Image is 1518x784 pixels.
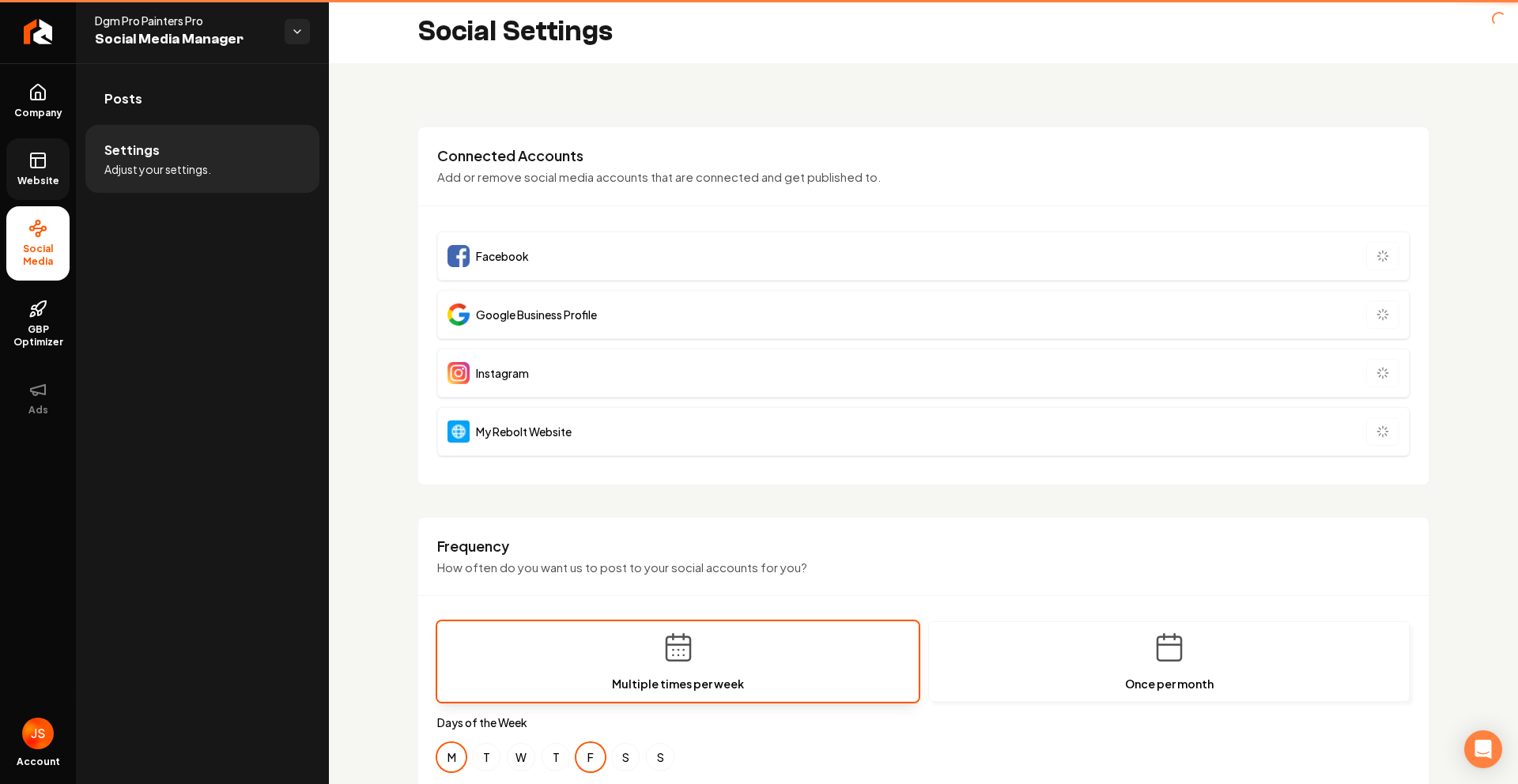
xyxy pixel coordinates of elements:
a: Website [6,138,70,200]
button: Sunday [646,743,674,771]
h3: Connected Accounts [437,146,1410,165]
h2: Social Settings [417,16,613,47]
span: Website [11,175,66,187]
span: Settings [104,141,160,160]
span: Posts [104,89,142,108]
button: Thursday [542,743,570,771]
span: My Rebolt Website [476,424,572,439]
span: Ads [22,404,55,416]
button: Once per month [928,621,1410,702]
button: Monday [437,743,466,771]
a: GBP Optimizer [6,287,70,361]
img: James Shamoun [22,718,54,749]
span: Social Media Manager [95,28,272,51]
button: Wednesday [507,743,535,771]
span: Google Business Profile [476,307,597,322]
img: Rebolt Logo [24,19,53,44]
button: Tuesday [472,743,500,771]
button: Friday [576,743,605,771]
img: Instagram [447,362,470,384]
img: Google [447,303,470,326]
span: Company [8,107,69,119]
img: Facebook [447,245,470,267]
span: Account [17,756,60,768]
div: Open Intercom Messenger [1464,730,1502,768]
span: Facebook [476,248,529,264]
label: Days of the Week [437,714,1410,730]
p: Add or remove social media accounts that are connected and get published to. [437,168,1410,187]
a: Company [6,70,70,132]
button: Open user button [22,718,54,749]
button: Ads [6,367,70,429]
p: How often do you want us to post to your social accounts for you? [437,559,1410,577]
span: Social Media [6,243,70,268]
span: GBP Optimizer [6,323,70,349]
button: Multiple times per week [437,621,919,702]
span: Adjust your settings. [104,161,211,177]
button: Saturday [611,743,640,771]
img: Website [447,420,470,443]
span: Dgm Pro Painters Pro [95,13,272,28]
h3: Frequency [437,537,1410,556]
a: Posts [85,73,319,124]
span: Instagram [476,365,529,381]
